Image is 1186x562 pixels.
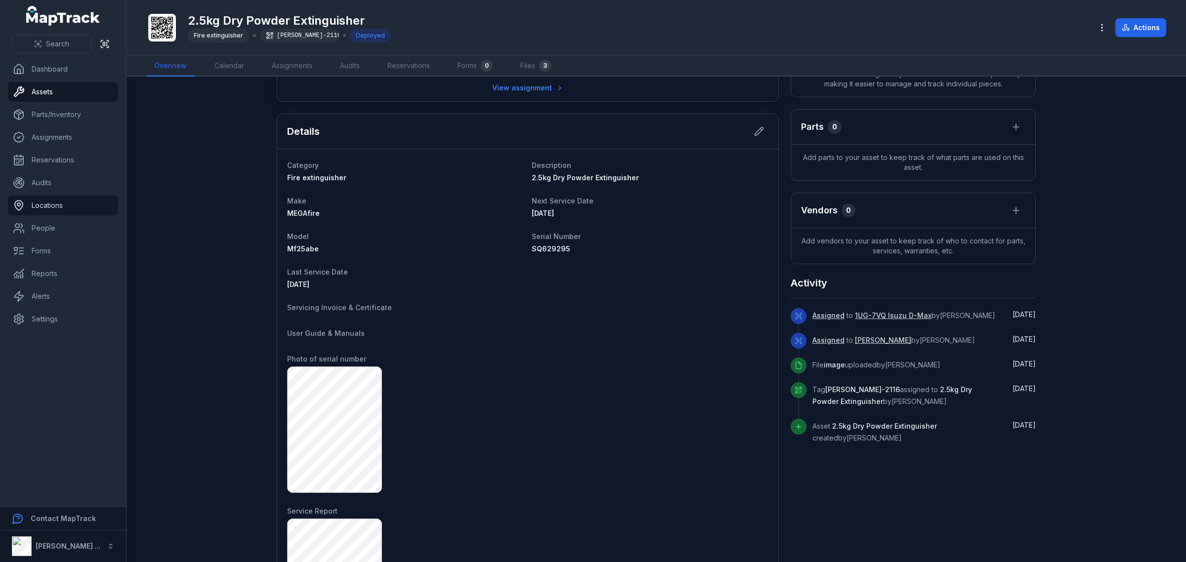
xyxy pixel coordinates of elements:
[188,13,391,29] h1: 2.5kg Dry Powder Extinguisher
[812,311,995,320] span: to by [PERSON_NAME]
[1013,310,1036,319] span: [DATE]
[1013,335,1036,343] time: 5/16/2025, 3:19:15 PM
[532,197,593,205] span: Next Service Date
[1013,384,1036,393] time: 5/9/2025, 8:45:21 AM
[12,35,91,53] button: Search
[791,145,1035,180] span: Add parts to your asset to keep track of what parts are used on this asset.
[8,82,118,102] a: Assets
[791,228,1035,264] span: Add vendors to your asset to keep track of who to contact for parts, services, warranties, etc.
[287,507,338,515] span: Service Report
[1013,335,1036,343] span: [DATE]
[812,422,937,442] span: Asset created by [PERSON_NAME]
[791,61,1035,97] span: Add sub-assets to organise your assets into distinct components, making it easier to manage and t...
[332,56,368,77] a: Audits
[350,29,391,42] div: Deployed
[486,79,570,97] a: View assignment
[812,385,972,405] span: Tag assigned to by [PERSON_NAME]
[801,203,838,217] h3: Vendors
[825,385,900,394] span: [PERSON_NAME]-2116
[287,244,319,253] span: Mf25abe
[287,161,319,169] span: Category
[287,303,392,312] span: Servicing Invoice & Certificate
[31,514,96,522] strong: Contact MapTrack
[380,56,438,77] a: Reservations
[450,56,501,77] a: Forms0
[8,196,118,215] a: Locations
[287,197,306,205] span: Make
[8,59,118,79] a: Dashboard
[532,161,571,169] span: Description
[855,335,911,345] a: [PERSON_NAME]
[855,311,932,321] a: 1UG-7VQ Isuzu D-Max
[832,422,937,430] span: 2.5kg Dry Powder Extinguisher
[287,280,309,288] time: 5/9/2025, 12:00:00 AM
[1013,421,1036,429] span: [DATE]
[8,241,118,261] a: Forms
[8,150,118,170] a: Reservations
[1115,18,1166,37] button: Actions
[812,336,975,344] span: to by [PERSON_NAME]
[1013,360,1036,368] time: 5/9/2025, 8:45:33 AM
[287,124,320,138] h2: Details
[287,232,309,241] span: Model
[26,6,100,26] a: MapTrack
[532,173,639,182] span: 2.5kg Dry Powder Extinguisher
[828,120,842,134] div: 0
[287,268,348,276] span: Last Service Date
[1013,421,1036,429] time: 5/9/2025, 8:45:20 AM
[512,56,559,77] a: Files3
[46,39,69,49] span: Search
[287,329,365,337] span: User Guide & Manuals
[8,286,118,306] a: Alerts
[812,311,845,321] a: Assigned
[801,120,824,134] h3: Parts
[287,355,366,363] span: Photo of serial number
[194,32,243,39] span: Fire extinguisher
[207,56,252,77] a: Calendar
[287,173,346,182] span: Fire extinguisher
[532,244,570,253] span: SQ629295
[8,173,118,193] a: Audits
[812,385,972,405] span: 2.5kg Dry Powder Extinguisher
[1013,310,1036,319] time: 9/23/2025, 1:04:25 PM
[842,203,855,217] div: 0
[8,218,118,238] a: People
[8,309,118,329] a: Settings
[791,276,827,290] h2: Activity
[1013,384,1036,393] span: [DATE]
[532,209,554,217] time: 11/9/2025, 12:00:00 AM
[287,209,320,217] span: MEGAfire
[146,56,195,77] a: Overview
[260,29,339,42] div: [PERSON_NAME]-2116
[264,56,320,77] a: Assignments
[36,542,104,550] strong: [PERSON_NAME] Air
[824,361,845,369] span: image
[287,280,309,288] span: [DATE]
[8,127,118,147] a: Assignments
[481,60,493,72] div: 0
[8,105,118,124] a: Parts/Inventory
[1013,360,1036,368] span: [DATE]
[812,361,940,369] span: File uploaded by [PERSON_NAME]
[812,335,845,345] a: Assigned
[539,60,551,72] div: 3
[532,232,581,241] span: Serial Number
[8,264,118,283] a: Reports
[532,209,554,217] span: [DATE]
